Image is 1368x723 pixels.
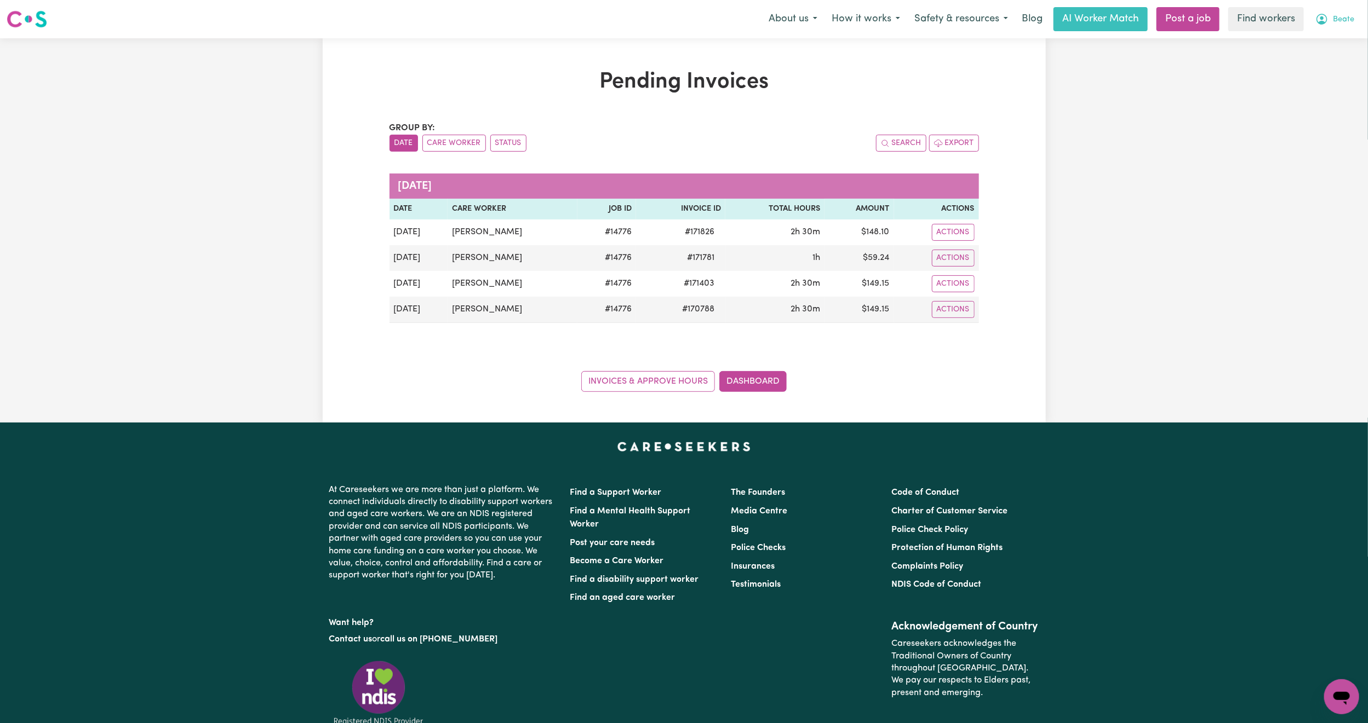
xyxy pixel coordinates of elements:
[677,277,721,290] span: # 171403
[570,507,691,529] a: Find a Mental Health Support Worker
[678,225,721,239] span: # 171826
[490,135,526,152] button: sort invoices by paid status
[577,219,636,245] td: # 14776
[731,525,749,534] a: Blog
[791,279,820,288] span: 2 hours 30 minutes
[329,612,557,629] p: Want help?
[725,199,825,219] th: Total Hours
[1157,7,1220,31] a: Post a job
[390,297,448,323] td: [DATE]
[570,557,664,565] a: Become a Care Worker
[929,135,979,152] button: Export
[676,303,721,316] span: # 170788
[932,250,975,267] button: Actions
[390,245,448,271] td: [DATE]
[448,271,577,297] td: [PERSON_NAME]
[762,8,825,31] button: About us
[581,371,715,392] a: Invoices & Approve Hours
[390,173,979,199] caption: [DATE]
[791,228,820,236] span: 2 hours 30 minutes
[390,199,448,219] th: Date
[825,271,894,297] td: $ 149.15
[329,629,557,650] p: or
[825,8,907,31] button: How it works
[577,271,636,297] td: # 14776
[570,539,655,547] a: Post your care needs
[422,135,486,152] button: sort invoices by care worker
[731,543,786,552] a: Police Checks
[381,635,498,644] a: call us on [PHONE_NUMBER]
[731,507,787,516] a: Media Centre
[932,224,975,241] button: Actions
[825,219,894,245] td: $ 148.10
[448,245,577,271] td: [PERSON_NAME]
[891,580,981,589] a: NDIS Code of Conduct
[680,251,721,264] span: # 171781
[448,297,577,323] td: [PERSON_NAME]
[1308,8,1361,31] button: My Account
[390,69,979,95] h1: Pending Invoices
[891,488,959,497] a: Code of Conduct
[390,135,418,152] button: sort invoices by date
[577,297,636,323] td: # 14776
[390,124,436,132] span: Group by:
[891,507,1008,516] a: Charter of Customer Service
[329,635,373,644] a: Contact us
[891,633,1039,703] p: Careseekers acknowledges the Traditional Owners of Country throughout [GEOGRAPHIC_DATA]. We pay o...
[731,580,781,589] a: Testimonials
[448,199,577,219] th: Care Worker
[390,219,448,245] td: [DATE]
[719,371,787,392] a: Dashboard
[907,8,1015,31] button: Safety & resources
[1054,7,1148,31] a: AI Worker Match
[570,488,662,497] a: Find a Support Worker
[894,199,979,219] th: Actions
[1324,679,1359,714] iframe: Button to launch messaging window, conversation in progress
[617,442,751,451] a: Careseekers home page
[825,199,894,219] th: Amount
[891,620,1039,633] h2: Acknowledgement of Country
[932,275,975,292] button: Actions
[825,297,894,323] td: $ 149.15
[932,301,975,318] button: Actions
[7,9,47,29] img: Careseekers logo
[812,253,820,262] span: 1 hour
[825,245,894,271] td: $ 59.24
[791,305,820,314] span: 2 hours 30 minutes
[448,219,577,245] td: [PERSON_NAME]
[1015,7,1049,31] a: Blog
[570,593,676,602] a: Find an aged care worker
[577,199,636,219] th: Job ID
[891,525,968,534] a: Police Check Policy
[891,562,963,571] a: Complaints Policy
[1333,14,1354,26] span: Beate
[891,543,1003,552] a: Protection of Human Rights
[329,479,557,586] p: At Careseekers we are more than just a platform. We connect individuals directly to disability su...
[570,575,699,584] a: Find a disability support worker
[731,562,775,571] a: Insurances
[7,7,47,32] a: Careseekers logo
[577,245,636,271] td: # 14776
[876,135,926,152] button: Search
[1228,7,1304,31] a: Find workers
[636,199,725,219] th: Invoice ID
[390,271,448,297] td: [DATE]
[731,488,785,497] a: The Founders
